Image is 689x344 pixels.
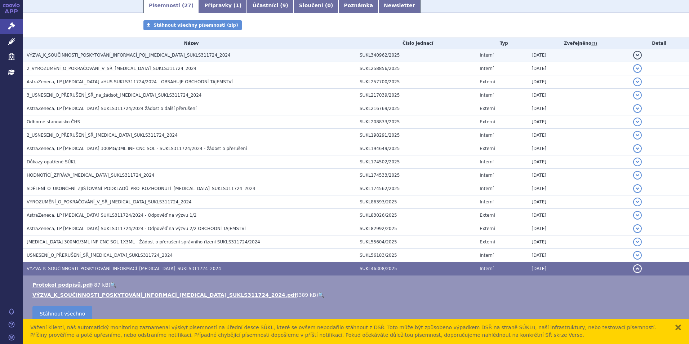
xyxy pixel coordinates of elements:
[528,155,629,169] td: [DATE]
[633,144,642,153] button: detail
[27,266,221,271] span: VÝZVA_K_SOUČINNOSTI_POSKYTOVÁNÍ_INFORMACÍ_ULTOMIRIS_SUKLS311724_2024
[356,38,476,49] th: Číslo jednací
[356,249,476,262] td: SUKL56183/2025
[633,224,642,233] button: detail
[633,118,642,126] button: detail
[356,169,476,182] td: SUKL174533/2025
[356,75,476,89] td: SUKL257700/2025
[528,195,629,209] td: [DATE]
[27,173,155,178] span: HODNOTÍCÍ_ZPRÁVA_ULTOMIRIS_SUKLS311724_2024
[356,262,476,275] td: SUKL46308/2025
[27,106,196,111] span: AstraZeneca, LP Ultomiris SUKLS311724/2024 žádost o další přerušení
[318,292,324,298] a: 🔍
[633,198,642,206] button: detail
[633,158,642,166] button: detail
[30,324,667,339] div: Vážení klienti, náš automatický monitoring zaznamenal výskyt písemností na úřední desce SÚKL, kte...
[27,93,201,98] span: 3_USNESENÍ_O_PŘERUŠENÍ_SŘ_na_žádsot_ULTOMIRIS_SUKLS311724_2024
[23,38,356,49] th: Název
[27,79,233,84] span: AstraZeneca, LP Ultomiris aHUS SUKLS311724/2024 - OBSAHUJE OBCHODNÍ TAJEMSTVÍ
[633,104,642,113] button: detail
[480,266,494,271] span: Interní
[356,89,476,102] td: SUKL217039/2025
[184,3,191,8] span: 27
[356,222,476,235] td: SUKL82992/2025
[528,182,629,195] td: [DATE]
[480,66,494,71] span: Interní
[480,133,494,138] span: Interní
[528,235,629,249] td: [DATE]
[283,3,286,8] span: 9
[27,119,80,124] span: Odborné stanovisko ČHS
[356,235,476,249] td: SUKL55604/2025
[480,253,494,258] span: Interní
[528,262,629,275] td: [DATE]
[480,159,494,164] span: Interní
[27,226,246,231] span: AstraZeneca, LP Ultomiris SUKLS311724/2024 - Odpověď na výzvu 2/2 OBCHODNÍ TAJEMSTVÍ
[528,129,629,142] td: [DATE]
[356,182,476,195] td: SUKL174562/2025
[591,41,597,46] abbr: (?)
[476,38,528,49] th: Typ
[480,53,494,58] span: Interní
[356,62,476,75] td: SUKL258856/2025
[27,253,173,258] span: USNESENÍ_O_PŘERUŠENÍ_SŘ_ULTOMIRIS_SUKLS311724_2024
[356,102,476,115] td: SUKL216769/2025
[633,251,642,260] button: detail
[480,119,495,124] span: Externí
[27,146,247,151] span: AstraZeneca, LP ULTOMIRIS 300MG/3ML INF CNC SOL - SUKLS311724/2024 - žádost o přerušení
[528,222,629,235] td: [DATE]
[528,89,629,102] td: [DATE]
[356,195,476,209] td: SUKL86393/2025
[528,102,629,115] td: [DATE]
[528,49,629,62] td: [DATE]
[633,184,642,193] button: detail
[480,186,494,191] span: Interní
[32,306,92,322] a: Stáhnout všechno
[356,129,476,142] td: SUKL198291/2025
[327,3,331,8] span: 0
[480,79,495,84] span: Externí
[633,131,642,140] button: detail
[27,239,260,244] span: ULTOMIRIS 300MG/3ML INF CNC SOL 1X3ML - Žádost o přerušení správního řízení SUKLS311724/2024
[528,62,629,75] td: [DATE]
[356,115,476,129] td: SUKL208833/2025
[633,64,642,73] button: detail
[480,213,495,218] span: Externí
[528,169,629,182] td: [DATE]
[32,291,682,299] li: ( )
[110,282,116,288] a: 🔍
[528,249,629,262] td: [DATE]
[633,51,642,59] button: detail
[94,282,108,288] span: 87 kB
[480,146,495,151] span: Externí
[528,209,629,222] td: [DATE]
[480,226,495,231] span: Externí
[480,106,495,111] span: Externí
[32,292,297,298] a: VÝZVA_K_SOUČINNOSTI_POSKYTOVÁNÍ_INFORMACÍ_[MEDICAL_DATA]_SUKLS311724_2024.pdf
[633,78,642,86] button: detail
[528,38,629,49] th: Zveřejněno
[480,199,494,204] span: Interní
[27,186,255,191] span: SDĚLENÍ_O_UKONČENÍ_ZJIŠŤOVÁNÍ_PODKLADŮ_PRO_ROZHODNUTÍ_ULTOMIRIS_SUKLS311724_2024
[32,281,682,288] li: ( )
[675,324,682,331] button: zavřít
[143,20,242,30] a: Stáhnout všechny písemnosti (zip)
[356,49,476,62] td: SUKL340962/2025
[236,3,239,8] span: 1
[528,115,629,129] td: [DATE]
[27,66,196,71] span: 2_VYROZUMĚNÍ_O_POKRAČOVÁNÍ_V_SŘ_ULTOMIRIS_SUKLS311724_2024
[27,133,178,138] span: 2_USNESENÍ_O_PŘERUŠENÍ_SŘ_ULTOMIRIS_SUKLS311724_2024
[633,91,642,100] button: detail
[32,282,92,288] a: Protokol podpisů.pdf
[27,213,196,218] span: AstraZeneca, LP Ultomiris SUKLS311724/2024 - Odpověď na výzvu 1/2
[480,173,494,178] span: Interní
[633,171,642,180] button: detail
[480,93,494,98] span: Interní
[356,209,476,222] td: SUKL83026/2025
[356,142,476,155] td: SUKL194649/2025
[528,75,629,89] td: [DATE]
[633,238,642,246] button: detail
[633,211,642,220] button: detail
[356,155,476,169] td: SUKL174502/2025
[633,264,642,273] button: detail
